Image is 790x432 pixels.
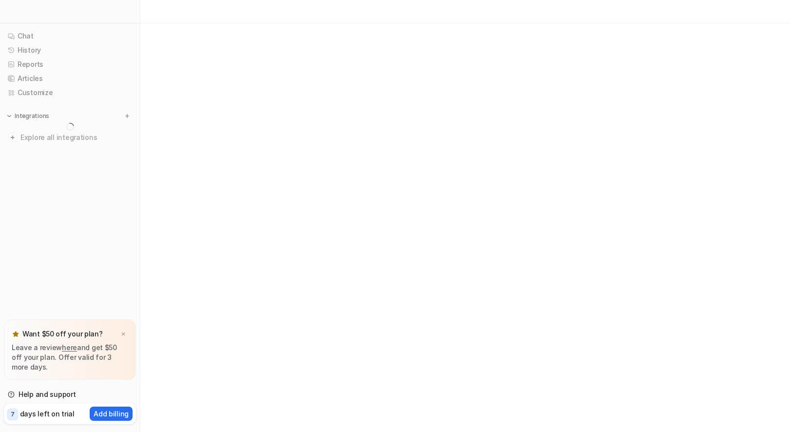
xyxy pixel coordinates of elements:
[6,113,13,119] img: expand menu
[124,113,131,119] img: menu_add.svg
[4,29,136,43] a: Chat
[20,130,132,145] span: Explore all integrations
[62,343,77,352] a: here
[12,343,128,372] p: Leave a review and get $50 off your plan. Offer valid for 3 more days.
[22,329,103,339] p: Want $50 off your plan?
[4,111,52,121] button: Integrations
[8,133,18,142] img: explore all integrations
[90,407,133,421] button: Add billing
[4,86,136,99] a: Customize
[4,72,136,85] a: Articles
[120,331,126,337] img: x
[4,131,136,144] a: Explore all integrations
[4,58,136,71] a: Reports
[20,409,75,419] p: days left on trial
[4,388,136,401] a: Help and support
[15,112,49,120] p: Integrations
[11,410,15,419] p: 7
[94,409,129,419] p: Add billing
[4,43,136,57] a: History
[12,330,19,338] img: star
